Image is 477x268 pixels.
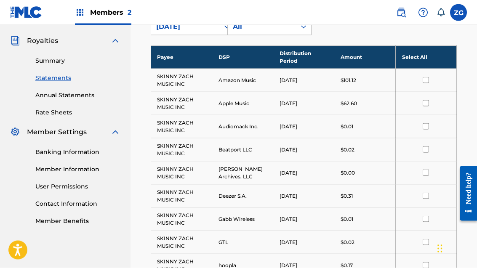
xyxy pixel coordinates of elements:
a: Rate Sheets [35,108,120,117]
p: $0.02 [341,146,354,154]
img: help [418,8,428,18]
img: search [396,8,406,18]
p: $0.01 [341,123,353,130]
th: Distribution Period [273,45,334,69]
td: SKINNY ZACH MUSIC INC [151,231,212,254]
span: 2 [128,8,131,16]
td: [DATE] [273,231,334,254]
a: Statements [35,74,120,82]
td: [DATE] [273,115,334,138]
span: Member Settings [27,127,87,137]
img: Member Settings [10,127,20,137]
img: expand [110,127,120,137]
div: [DATE] [156,22,214,32]
th: DSP [212,45,273,69]
a: User Permissions [35,182,120,191]
th: Amount [334,45,395,69]
img: expand [110,36,120,46]
td: Deezer S.A. [212,184,273,207]
td: Gabb Wireless [212,207,273,231]
img: Top Rightsholders [75,8,85,18]
p: $62.60 [341,100,357,107]
p: $0.31 [341,192,353,200]
img: Royalties [10,36,20,46]
td: GTL [212,231,273,254]
td: Amazon Music [212,69,273,92]
td: SKINNY ZACH MUSIC INC [151,161,212,184]
p: $0.01 [341,215,353,223]
a: Member Information [35,165,120,174]
p: $0.00 [341,169,355,177]
td: Audiomack Inc. [212,115,273,138]
td: SKINNY ZACH MUSIC INC [151,184,212,207]
td: [DATE] [273,92,334,115]
td: SKINNY ZACH MUSIC INC [151,207,212,231]
span: Royalties [27,36,58,46]
p: $101.12 [341,77,356,84]
td: [DATE] [273,184,334,207]
div: Help [415,4,432,21]
p: $0.02 [341,239,354,246]
td: [DATE] [273,69,334,92]
td: SKINNY ZACH MUSIC INC [151,138,212,161]
a: Member Benefits [35,217,120,226]
a: Annual Statements [35,91,120,100]
a: Contact Information [35,199,120,208]
td: [DATE] [273,138,334,161]
a: Summary [35,56,120,65]
td: [DATE] [273,161,334,184]
a: Public Search [393,4,410,21]
td: SKINNY ZACH MUSIC INC [151,92,212,115]
span: Members [90,8,131,17]
td: SKINNY ZACH MUSIC INC [151,115,212,138]
th: Select All [395,45,456,69]
div: Drag [437,236,442,261]
iframe: Resource Center [453,159,477,228]
td: Apple Music [212,92,273,115]
div: Notifications [437,8,445,17]
iframe: Chat Widget [435,228,477,268]
div: User Menu [450,4,467,21]
td: Beatport LLC [212,138,273,161]
div: All [233,22,291,32]
td: SKINNY ZACH MUSIC INC [151,69,212,92]
td: [DATE] [273,207,334,231]
td: [PERSON_NAME] Archives, LLC [212,161,273,184]
th: Payee [151,45,212,69]
img: MLC Logo [10,6,43,19]
a: Banking Information [35,148,120,157]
